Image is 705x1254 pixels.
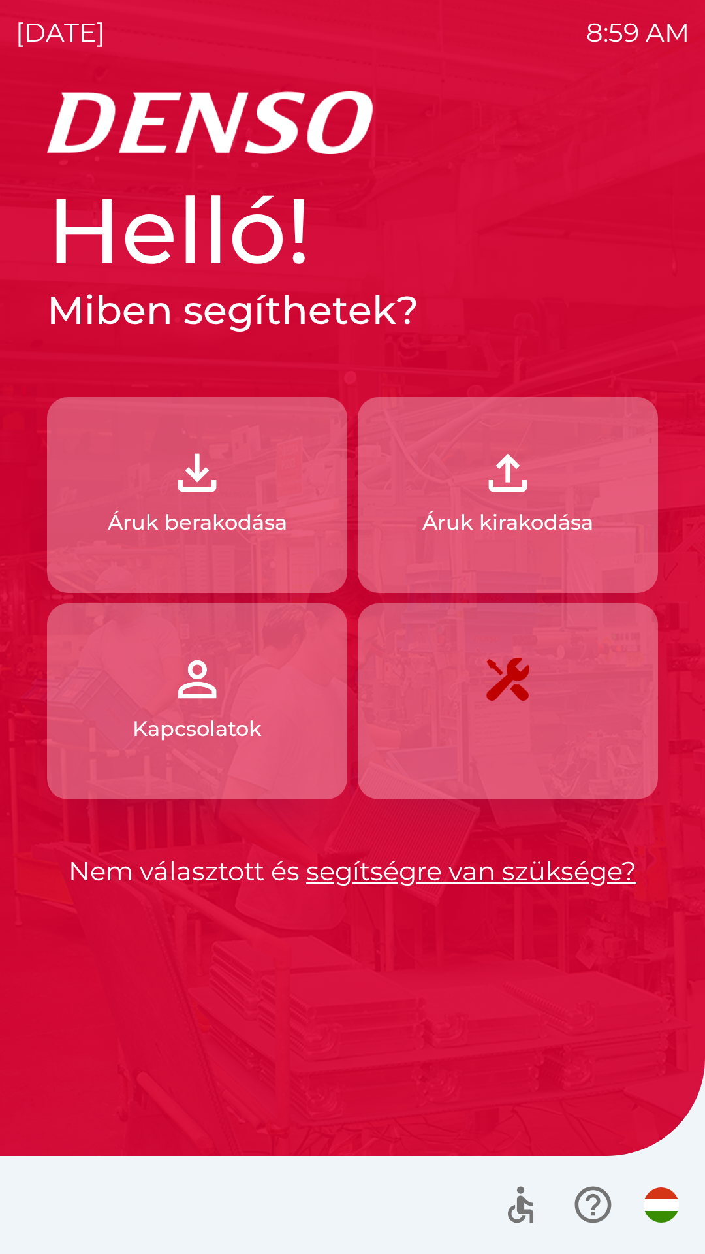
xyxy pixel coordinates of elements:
[586,13,689,52] p: 8:59 AM
[47,397,347,593] button: Áruk berakodása
[306,855,636,887] a: segítségre van szüksége?
[47,603,347,799] button: Kapcsolatok
[168,444,226,502] img: 918cc13a-b407-47b8-8082-7d4a57a89498.png
[133,713,262,745] p: Kapcsolatok
[47,286,658,334] h2: Miben segíthetek?
[422,507,593,538] p: Áruk kirakodása
[16,13,105,52] p: [DATE]
[108,507,287,538] p: Áruk berakodása
[644,1187,679,1223] img: hu flag
[479,444,537,502] img: 2fb22d7f-6f53-46d3-a092-ee91fce06e5d.png
[47,175,658,286] h1: Helló!
[47,852,658,891] p: Nem választott és
[358,397,658,593] button: Áruk kirakodása
[479,651,537,708] img: 7408382d-57dc-4d4c-ad5a-dca8f73b6e74.png
[168,651,226,708] img: 072f4d46-cdf8-44b2-b931-d189da1a2739.png
[47,91,658,154] img: Logo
